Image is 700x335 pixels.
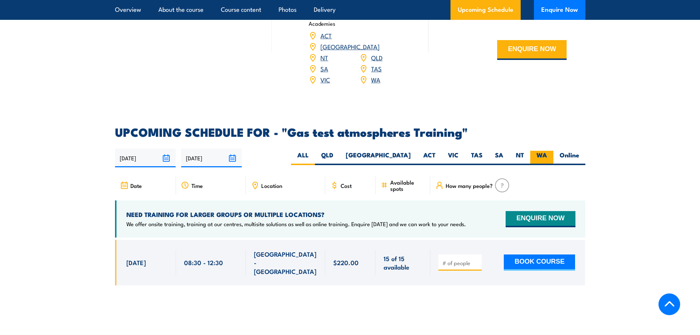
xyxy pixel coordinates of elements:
label: TAS [465,151,489,165]
a: WA [371,75,380,84]
input: # of people [442,259,479,267]
a: ACT [320,31,332,40]
span: Date [130,182,142,189]
span: [GEOGRAPHIC_DATA] - [GEOGRAPHIC_DATA] [254,250,317,275]
a: SA [320,64,328,73]
label: Online [553,151,585,165]
span: [DATE] [126,258,146,267]
label: ALL [291,151,315,165]
span: Available spots [390,179,425,192]
label: WA [530,151,553,165]
a: VIC [320,75,330,84]
span: 15 of 15 available [384,254,422,271]
span: How many people? [446,182,493,189]
p: We offer onsite training, training at our centres, multisite solutions as well as online training... [126,220,466,228]
button: ENQUIRE NOW [506,211,575,227]
button: BOOK COURSE [504,254,575,271]
a: QLD [371,53,383,62]
span: Time [191,182,203,189]
label: NT [510,151,530,165]
label: VIC [442,151,465,165]
input: From date [115,149,176,167]
a: [GEOGRAPHIC_DATA] [320,42,380,51]
label: QLD [315,151,340,165]
h4: NEED TRAINING FOR LARGER GROUPS OR MULTIPLE LOCATIONS? [126,210,466,218]
a: NT [320,53,328,62]
span: $220.00 [333,258,359,267]
span: Location [261,182,282,189]
span: Cost [341,182,352,189]
input: To date [181,149,242,167]
label: [GEOGRAPHIC_DATA] [340,151,417,165]
button: ENQUIRE NOW [497,40,567,60]
label: SA [489,151,510,165]
span: 08:30 - 12:30 [184,258,223,267]
a: TAS [371,64,382,73]
label: ACT [417,151,442,165]
h2: UPCOMING SCHEDULE FOR - "Gas test atmospheres Training" [115,126,585,137]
